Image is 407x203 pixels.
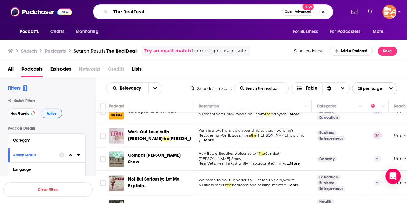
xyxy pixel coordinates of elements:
[380,102,387,110] button: Column Actions
[199,112,265,116] span: humor of veterinary medicine—from
[8,64,14,77] a: All
[15,26,47,38] button: open menu
[13,167,76,172] div: Language
[368,26,392,38] button: open menu
[23,85,27,91] span: 1
[100,156,106,162] span: Toggle select row
[109,175,124,191] img: No! But Seriously: Let Me Explain…
[373,132,382,139] p: 34
[282,8,314,16] button: Open AdvancedNew
[293,27,318,36] span: For Business
[128,177,179,188] span: No! But Seriously: Let Me Explain…
[8,108,38,118] button: Has Guests
[110,7,282,17] input: Search podcasts, credits, & more...
[8,126,86,131] p: Podcast Details
[13,151,59,159] button: Active Status
[302,102,310,110] button: Column Actions
[374,179,381,186] p: --
[8,85,27,91] h2: Filters
[191,86,232,91] div: 25 podcast results
[352,84,382,94] span: 25 per page
[100,133,106,139] span: Toggle select row
[107,86,148,91] button: open menu
[374,155,381,162] p: --
[317,186,345,191] a: Entrepreneur
[199,183,226,187] span: business meets
[3,182,93,197] button: Clear Filters
[199,102,219,110] div: Description
[128,153,181,164] span: Combat [PERSON_NAME] Show
[226,183,232,187] span: the
[13,136,80,144] button: Category
[287,161,300,166] span: ...More
[199,128,293,132] span: Wanna grow from vision boarding to vision building?
[382,5,396,19] img: User Profile
[302,4,314,10] span: New
[286,183,299,188] span: ...More
[329,47,373,56] a: Add a Podcast
[106,48,137,54] span: The RealDeal
[287,112,299,117] span: ...More
[109,128,124,143] img: Work Out Loud with Heather Davis
[74,48,137,54] div: Search Results:
[21,48,37,54] h3: Search
[132,64,142,77] span: Lists
[378,47,397,56] button: Save
[128,129,191,142] a: Work Out Loud with [PERSON_NAME]the[PERSON_NAME]
[109,151,124,167] a: Combat Carl Show
[11,112,29,115] span: Has Guests
[291,82,350,94] h2: Choose View
[100,180,106,186] span: Toggle select row
[128,152,191,165] a: Combat [PERSON_NAME] Show
[169,136,204,141] span: [PERSON_NAME]
[45,48,66,54] h3: Podcasts
[11,6,72,18] img: Podchaser - Follow, Share and Rate Podcasts
[317,156,337,162] a: Comedy
[128,129,169,141] span: Work Out Loud with [PERSON_NAME]
[71,26,107,38] button: open menu
[192,47,247,55] span: for more precise results
[251,133,257,138] span: the
[144,47,191,55] a: Try an exact match
[13,153,55,157] div: Active Status
[100,109,106,115] span: Toggle select row
[357,102,364,110] button: Column Actions
[199,133,305,143] span: [PERSON_NAME] is giving y
[258,151,265,156] span: The
[271,112,286,116] span: barnyard
[199,151,279,161] span: Combat [PERSON_NAME] Show —
[365,6,375,17] a: Show notifications dropdown
[93,4,333,19] div: Search podcasts, credits, & more...
[21,64,43,77] a: Podcasts
[20,27,39,36] span: Podcasts
[326,26,370,38] button: open menu
[46,26,68,38] a: Charts
[108,64,124,77] span: Credits
[199,151,258,156] span: Hey Battle Buddies, welcome to "
[74,48,137,54] a: Search Results:The RealDeal
[317,102,336,110] div: Categories
[13,165,80,173] button: Language
[128,176,191,189] a: No! But Seriously: Let Me Explain…
[352,82,397,94] button: open menu
[265,112,271,116] span: the
[288,26,326,38] button: open menu
[199,133,251,138] span: Recovering ~GiRL BoSs~ Hea
[199,161,286,166] span: Real Vets. Real Talk. Slightly Inappropriate." I’m yo
[317,115,341,120] a: Education
[76,27,98,36] span: Monitoring
[317,175,341,180] a: Education
[306,86,317,91] span: Table
[13,138,76,143] div: Category
[79,64,100,77] span: Networks
[41,108,62,118] button: Active
[50,64,71,77] span: Episodes
[330,27,360,36] span: For Podcasters
[232,183,286,187] span: bedroom and healing meets t
[201,138,214,143] span: ...More
[50,27,64,36] span: Charts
